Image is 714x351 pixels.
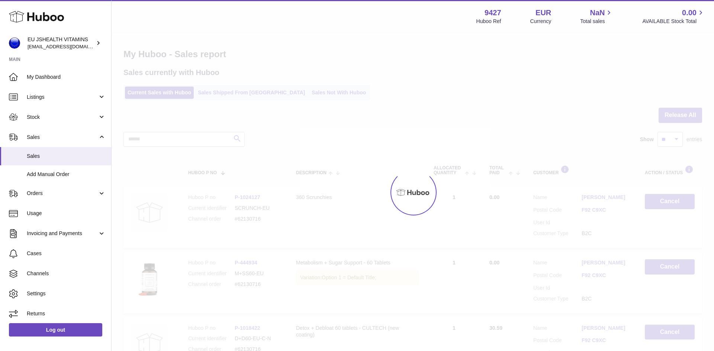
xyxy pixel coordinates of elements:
div: EU JSHEALTH VITAMINS [28,36,94,50]
span: Cases [27,250,106,257]
span: Channels [27,270,106,277]
strong: EUR [535,8,551,18]
span: Stock [27,114,98,121]
span: Settings [27,290,106,297]
span: [EMAIL_ADDRESS][DOMAIN_NAME] [28,43,109,49]
div: Currency [530,18,551,25]
a: 0.00 AVAILABLE Stock Total [642,8,705,25]
div: Huboo Ref [476,18,501,25]
span: Total sales [580,18,613,25]
span: AVAILABLE Stock Total [642,18,705,25]
span: Sales [27,153,106,160]
span: Listings [27,94,98,101]
strong: 9427 [485,8,501,18]
span: Sales [27,134,98,141]
span: My Dashboard [27,74,106,81]
span: Orders [27,190,98,197]
a: Log out [9,323,102,337]
span: 0.00 [682,8,697,18]
img: internalAdmin-9427@internal.huboo.com [9,38,20,49]
span: Add Manual Order [27,171,106,178]
a: NaN Total sales [580,8,613,25]
span: Returns [27,310,106,317]
span: NaN [590,8,605,18]
span: Usage [27,210,106,217]
span: Invoicing and Payments [27,230,98,237]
